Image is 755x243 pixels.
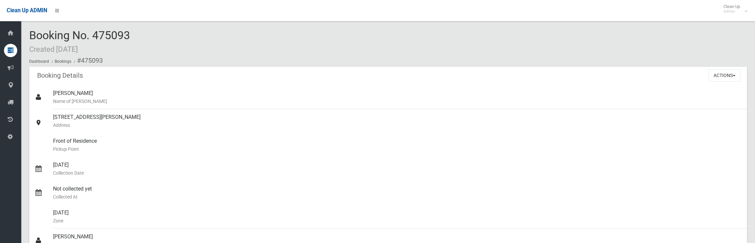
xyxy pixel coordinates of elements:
[53,217,742,225] small: Zone
[29,45,78,53] small: Created [DATE]
[53,193,742,201] small: Collected At
[53,145,742,153] small: Pickup Point
[72,54,103,67] li: #475093
[53,157,742,181] div: [DATE]
[55,59,71,64] a: Bookings
[29,69,91,82] header: Booking Details
[29,29,130,54] span: Booking No. 475093
[709,69,740,82] button: Actions
[720,4,747,14] span: Clean Up
[53,97,742,105] small: Name of [PERSON_NAME]
[7,7,47,14] span: Clean Up ADMIN
[53,109,742,133] div: [STREET_ADDRESS][PERSON_NAME]
[53,181,742,205] div: Not collected yet
[53,85,742,109] div: [PERSON_NAME]
[53,133,742,157] div: Front of Residence
[29,59,49,64] a: Dashboard
[724,9,740,14] small: Admin
[53,205,742,229] div: [DATE]
[53,121,742,129] small: Address
[53,169,742,177] small: Collection Date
